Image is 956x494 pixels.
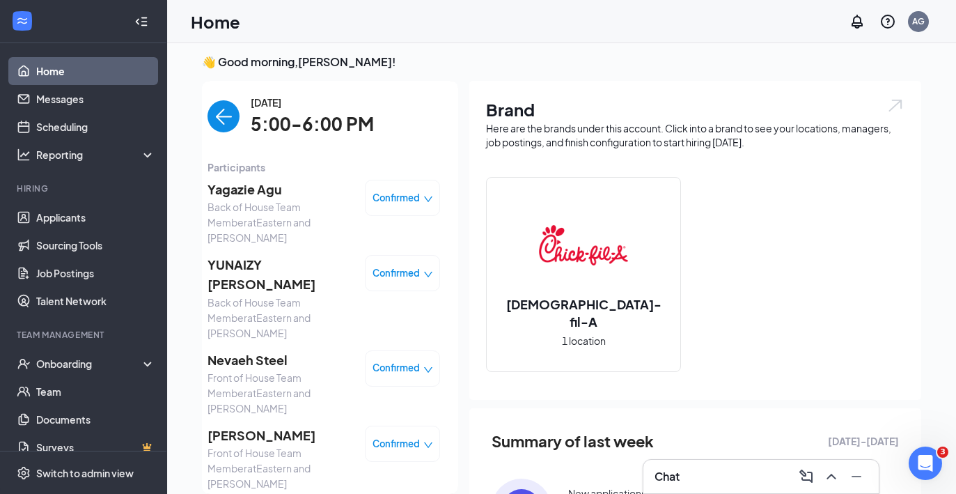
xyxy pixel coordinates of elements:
[36,406,155,433] a: Documents
[36,466,134,480] div: Switch to admin view
[15,14,29,28] svg: WorkstreamLogo
[36,148,156,162] div: Reporting
[828,433,899,449] span: [DATE] - [DATE]
[36,433,155,461] a: SurveysCrown
[492,429,654,454] span: Summary of last week
[36,57,155,85] a: Home
[17,466,31,480] svg: Settings
[207,160,440,175] span: Participants
[886,98,904,114] img: open.6027fd2a22e1237b5b06.svg
[423,365,433,375] span: down
[373,266,420,280] span: Confirmed
[879,13,896,30] svg: QuestionInfo
[562,333,606,348] span: 1 location
[36,231,155,259] a: Sourcing Tools
[486,121,904,149] div: Here are the brands under this account. Click into a brand to see your locations, managers, job p...
[423,270,433,279] span: down
[373,437,420,451] span: Confirmed
[134,15,148,29] svg: Collapse
[848,468,865,485] svg: Minimize
[207,180,354,199] span: Yagazie Agu
[251,95,374,110] span: [DATE]
[202,54,921,70] h3: 👋 Good morning, [PERSON_NAME] !
[486,98,904,121] h1: Brand
[17,329,152,341] div: Team Management
[823,468,840,485] svg: ChevronUp
[207,255,354,295] span: YUNAIZY [PERSON_NAME]
[17,183,152,194] div: Hiring
[36,113,155,141] a: Scheduling
[798,468,815,485] svg: ComposeMessage
[539,201,628,290] img: Chick-fil-A
[423,440,433,450] span: down
[207,426,354,445] span: [PERSON_NAME]
[207,445,354,491] span: Front of House Team Member at Eastern and [PERSON_NAME]
[207,295,354,341] span: Back of House Team Member at Eastern and [PERSON_NAME]
[36,85,155,113] a: Messages
[36,259,155,287] a: Job Postings
[820,465,843,488] button: ChevronUp
[207,370,354,416] span: Front of House Team Member at Eastern and [PERSON_NAME]
[373,361,420,375] span: Confirmed
[36,203,155,231] a: Applicants
[207,199,354,245] span: Back of House Team Member at Eastern and [PERSON_NAME]
[17,357,31,371] svg: UserCheck
[191,10,240,33] h1: Home
[845,465,868,488] button: Minimize
[423,194,433,204] span: down
[17,148,31,162] svg: Analysis
[795,465,817,488] button: ComposeMessage
[937,447,948,458] span: 3
[849,13,865,30] svg: Notifications
[912,15,925,27] div: AG
[909,447,942,480] iframe: Intercom live chat
[36,357,143,371] div: Onboarding
[251,110,374,139] span: 5:00-6:00 PM
[655,469,680,484] h3: Chat
[207,350,354,370] span: Nevaeh Steel
[373,191,420,205] span: Confirmed
[487,295,680,330] h2: [DEMOGRAPHIC_DATA]-fil-A
[36,287,155,315] a: Talent Network
[207,100,240,132] button: back-button
[36,378,155,406] a: Team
